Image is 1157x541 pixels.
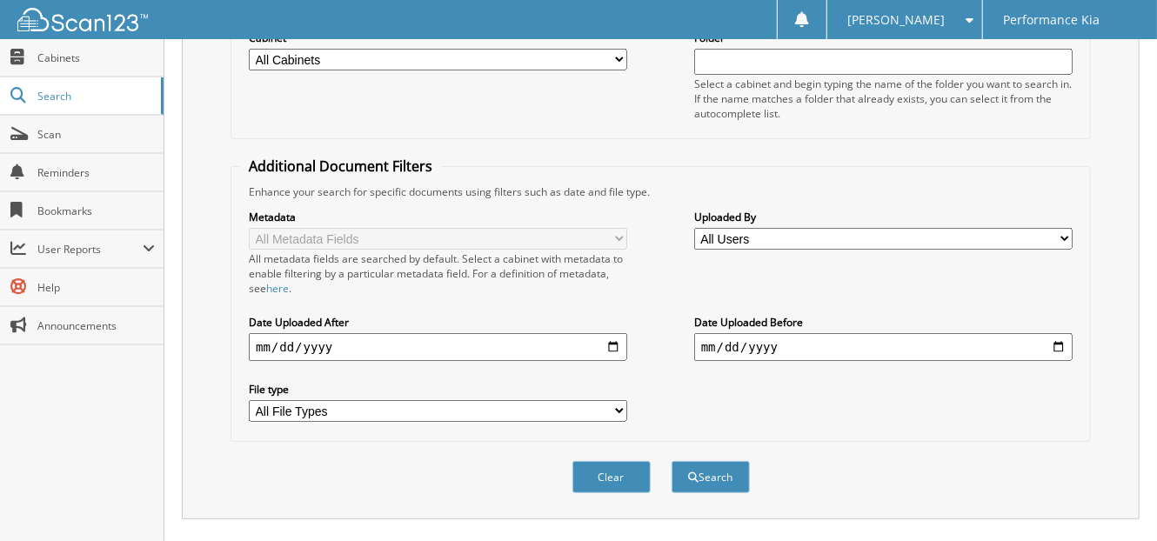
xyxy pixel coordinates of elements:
[37,127,155,142] span: Scan
[240,157,441,176] legend: Additional Document Filters
[249,382,627,397] label: File type
[249,333,627,361] input: start
[37,165,155,180] span: Reminders
[1003,15,1100,25] span: Performance Kia
[694,210,1073,224] label: Uploaded By
[848,15,946,25] span: [PERSON_NAME]
[694,315,1073,330] label: Date Uploaded Before
[672,461,750,493] button: Search
[37,50,155,65] span: Cabinets
[37,89,152,104] span: Search
[1070,458,1157,541] iframe: Chat Widget
[694,333,1073,361] input: end
[37,242,143,257] span: User Reports
[37,318,155,333] span: Announcements
[249,210,627,224] label: Metadata
[37,204,155,218] span: Bookmarks
[17,8,148,31] img: scan123-logo-white.svg
[249,251,627,296] div: All metadata fields are searched by default. Select a cabinet with metadata to enable filtering b...
[694,77,1073,121] div: Select a cabinet and begin typing the name of the folder you want to search in. If the name match...
[240,184,1081,199] div: Enhance your search for specific documents using filters such as date and file type.
[572,461,651,493] button: Clear
[37,280,155,295] span: Help
[249,315,627,330] label: Date Uploaded After
[266,281,289,296] a: here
